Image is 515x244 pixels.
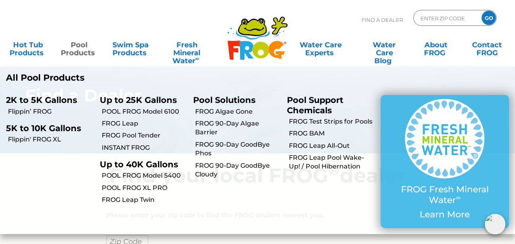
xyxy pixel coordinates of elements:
[287,95,369,115] p: Pool Support Chemicals
[102,171,188,180] a: POOL FROG Model 5400
[102,143,188,152] a: INSTANT FROG
[416,37,455,53] a: AboutFROG
[110,37,150,53] a: Swim SpaProducts
[485,214,505,234] img: openIcon
[6,95,88,105] p: 2K to 5K Gallons
[289,153,375,171] a: FROG Leap Pool Wake-Up! / Pool Hibernation
[456,194,461,201] sup: ∞
[6,73,252,83] a: All Pool Products
[102,184,188,192] a: POOL FROG XL PRO
[102,119,188,128] a: FROG Leap
[8,107,94,116] a: Flippin’ FROG
[195,119,281,137] a: FROG 90-Day Algae Barrier
[420,12,473,24] input: Zip Code Form
[102,107,188,116] a: POOL FROG Model 6100
[195,161,281,179] a: FROG 90-Day GoodBye Cloudy
[467,37,507,53] a: ContactFROG
[482,11,496,25] input: GO
[289,141,375,150] a: FROG Leap All-Out
[397,184,493,205] p: FROG Fresh Mineral Water
[288,37,353,53] a: Water CareExperts
[397,209,493,220] p: Learn More
[196,55,199,62] sup: ∞
[362,10,403,30] p: Find A Dealer
[100,95,182,105] p: Up to 25K Gallons
[289,129,375,138] a: FROG BAM
[193,95,256,105] a: Pool Solutions
[397,99,493,224] a: FROG Fresh Mineral Water∞ Learn More
[102,131,188,140] a: FROG Pool Tender
[102,196,188,204] a: FROG Leap Twin
[162,37,212,53] a: Fresh MineralWater∞
[8,37,48,53] a: Hot TubProducts
[100,159,182,169] p: Up to 40K Gallons
[59,37,99,53] a: PoolProducts
[8,135,94,144] a: Flippin' FROG XL
[195,107,281,116] a: FROG Algae Gone
[364,37,404,53] a: Water CareBlog
[289,117,375,126] a: FROG Test Strips for Pools
[6,123,88,133] p: 5K to 10K Gallons
[195,140,281,158] a: FROG 90-Day GoodBye Phos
